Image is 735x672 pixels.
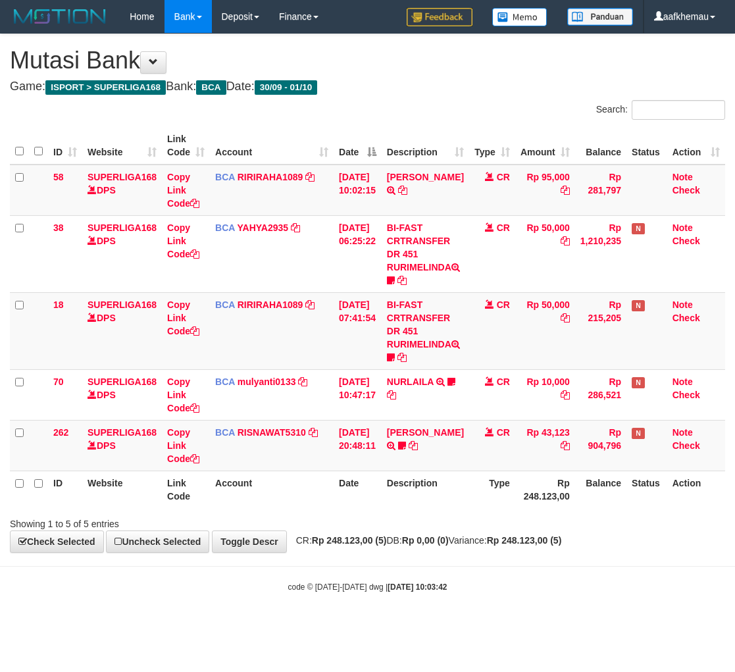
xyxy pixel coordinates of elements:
[382,215,469,292] td: BI-FAST CRTRANSFER DR 451 RURIMELINDA
[387,172,464,182] a: [PERSON_NAME]
[672,440,700,451] a: Check
[291,222,300,233] a: Copy YAHYA2935 to clipboard
[167,376,199,413] a: Copy Link Code
[561,185,570,195] a: Copy Rp 95,000 to clipboard
[626,471,667,508] th: Status
[626,127,667,165] th: Status
[212,530,287,553] a: Toggle Descr
[290,535,562,546] span: CR: DB: Variance:
[388,582,447,592] strong: [DATE] 10:03:42
[397,275,407,286] a: Copy BI-FAST CRTRANSFER DR 451 RURIMELINDA to clipboard
[667,127,725,165] th: Action: activate to sort column ascending
[632,428,645,439] span: Has Note
[575,420,626,471] td: Rp 904,796
[407,8,472,26] img: Feedback.jpg
[162,127,210,165] th: Link Code: activate to sort column ascending
[238,299,303,310] a: RIRIRAHA1089
[334,215,382,292] td: [DATE] 06:25:22
[382,471,469,508] th: Description
[561,313,570,323] a: Copy Rp 50,000 to clipboard
[334,165,382,216] td: [DATE] 10:02:15
[210,127,334,165] th: Account: activate to sort column ascending
[10,512,296,530] div: Showing 1 to 5 of 5 entries
[469,471,515,508] th: Type
[398,185,407,195] a: Copy ADE NURDIN to clipboard
[334,292,382,369] td: [DATE] 07:41:54
[238,222,289,233] a: YAHYA2935
[53,376,64,387] span: 70
[88,299,157,310] a: SUPERLIGA168
[53,427,68,438] span: 262
[672,172,693,182] a: Note
[82,471,162,508] th: Website
[215,376,235,387] span: BCA
[497,299,510,310] span: CR
[88,376,157,387] a: SUPERLIGA168
[162,471,210,508] th: Link Code
[561,390,570,400] a: Copy Rp 10,000 to clipboard
[215,427,235,438] span: BCA
[469,127,515,165] th: Type: activate to sort column ascending
[487,535,562,546] strong: Rp 248.123,00 (5)
[497,427,510,438] span: CR
[632,100,725,120] input: Search:
[672,390,700,400] a: Check
[409,440,418,451] a: Copy YOSI EFENDI to clipboard
[387,376,434,387] a: NURLAILA
[497,222,510,233] span: CR
[561,236,570,246] a: Copy Rp 50,000 to clipboard
[515,127,575,165] th: Amount: activate to sort column ascending
[515,471,575,508] th: Rp 248.123,00
[167,172,199,209] a: Copy Link Code
[82,420,162,471] td: DPS
[167,222,199,259] a: Copy Link Code
[672,299,693,310] a: Note
[82,215,162,292] td: DPS
[561,440,570,451] a: Copy Rp 43,123 to clipboard
[298,376,307,387] a: Copy mulyanti0133 to clipboard
[515,292,575,369] td: Rp 50,000
[210,471,334,508] th: Account
[672,236,700,246] a: Check
[82,165,162,216] td: DPS
[88,222,157,233] a: SUPERLIGA168
[215,222,235,233] span: BCA
[575,471,626,508] th: Balance
[10,80,725,93] h4: Game: Bank: Date:
[82,292,162,369] td: DPS
[515,369,575,420] td: Rp 10,000
[567,8,633,26] img: panduan.png
[382,292,469,369] td: BI-FAST CRTRANSFER DR 451 RURIMELINDA
[382,127,469,165] th: Description: activate to sort column ascending
[305,172,315,182] a: Copy RIRIRAHA1089 to clipboard
[632,223,645,234] span: Has Note
[88,172,157,182] a: SUPERLIGA168
[575,215,626,292] td: Rp 1,210,235
[45,80,166,95] span: ISPORT > SUPERLIGA168
[672,185,700,195] a: Check
[10,47,725,74] h1: Mutasi Bank
[667,471,725,508] th: Action
[575,292,626,369] td: Rp 215,205
[82,369,162,420] td: DPS
[238,172,303,182] a: RIRIRAHA1089
[309,427,318,438] a: Copy RISNAWAT5310 to clipboard
[334,420,382,471] td: [DATE] 20:48:11
[288,582,447,592] small: code © [DATE]-[DATE] dwg |
[48,127,82,165] th: ID: activate to sort column ascending
[106,530,209,553] a: Uncheck Selected
[575,369,626,420] td: Rp 286,521
[312,535,387,546] strong: Rp 248.123,00 (5)
[255,80,318,95] span: 30/09 - 01/10
[53,172,64,182] span: 58
[167,427,199,464] a: Copy Link Code
[387,427,464,438] a: [PERSON_NAME]
[497,172,510,182] span: CR
[53,222,64,233] span: 38
[215,299,235,310] span: BCA
[48,471,82,508] th: ID
[575,165,626,216] td: Rp 281,797
[215,172,235,182] span: BCA
[515,215,575,292] td: Rp 50,000
[672,427,693,438] a: Note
